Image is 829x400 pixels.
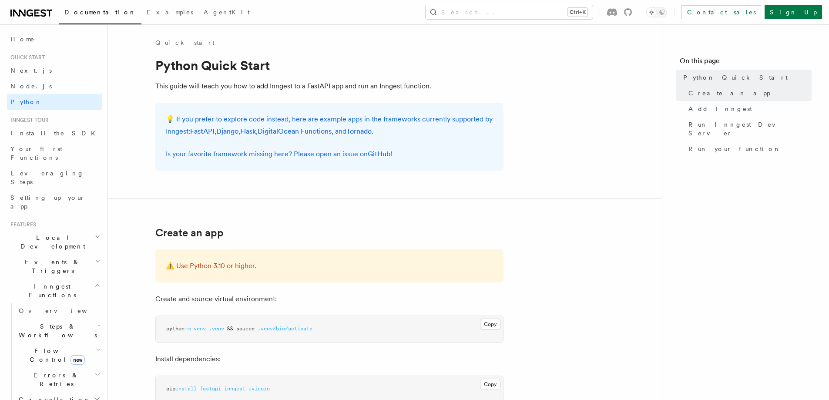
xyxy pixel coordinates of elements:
[15,322,97,339] span: Steps & Workflows
[216,127,238,135] a: Django
[685,141,812,157] a: Run your function
[200,386,221,392] span: fastapi
[175,386,197,392] span: install
[236,326,255,332] span: source
[7,94,102,110] a: Python
[346,127,372,135] a: Tornado
[683,73,788,82] span: Python Quick Start
[688,120,812,138] span: Run Inngest Dev Server
[10,67,52,74] span: Next.js
[155,227,224,239] a: Create an app
[155,57,503,73] h1: Python Quick Start
[7,254,102,279] button: Events & Triggers
[166,148,493,160] p: Is your favorite framework missing here? Please open an issue on !
[166,113,493,138] p: 💡 If you prefer to explore code instead, here are example apps in the frameworks currently suppor...
[7,78,102,94] a: Node.js
[7,230,102,254] button: Local Development
[7,31,102,47] a: Home
[258,127,332,135] a: DigitalOcean Functions
[185,326,191,332] span: -m
[70,355,85,365] span: new
[155,38,215,47] a: Quick start
[166,326,185,332] span: python
[688,145,781,153] span: Run your function
[688,89,770,97] span: Create an app
[7,117,49,124] span: Inngest tour
[258,326,312,332] span: .venv/bin/activate
[15,371,94,388] span: Errors & Retries
[7,282,94,299] span: Inngest Functions
[155,353,503,365] p: Install dependencies:
[568,8,587,17] kbd: Ctrl+K
[7,125,102,141] a: Install the SDK
[194,326,206,332] span: venv
[7,258,95,275] span: Events & Triggers
[166,260,493,272] p: ⚠️ Use Python 3.10 or higher.
[10,83,52,90] span: Node.js
[7,63,102,78] a: Next.js
[7,279,102,303] button: Inngest Functions
[685,101,812,117] a: Add Inngest
[688,104,752,113] span: Add Inngest
[7,141,102,165] a: Your first Functions
[248,386,270,392] span: uvicorn
[198,3,255,24] a: AgentKit
[190,127,215,135] a: FastAPI
[480,379,500,390] button: Copy
[426,5,593,19] button: Search...Ctrl+K
[209,326,224,332] span: .venv
[7,54,45,61] span: Quick start
[10,194,85,210] span: Setting up your app
[681,5,761,19] a: Contact sales
[240,127,256,135] a: Flask
[7,233,95,251] span: Local Development
[15,343,102,367] button: Flow Controlnew
[685,117,812,141] a: Run Inngest Dev Server
[765,5,822,19] a: Sign Up
[15,346,96,364] span: Flow Control
[685,85,812,101] a: Create an app
[204,9,250,16] span: AgentKit
[227,326,233,332] span: &&
[680,70,812,85] a: Python Quick Start
[480,319,500,330] button: Copy
[15,303,102,319] a: Overview
[15,367,102,392] button: Errors & Retries
[10,145,62,161] span: Your first Functions
[10,35,35,44] span: Home
[7,165,102,190] a: Leveraging Steps
[166,386,175,392] span: pip
[10,98,42,105] span: Python
[10,170,84,185] span: Leveraging Steps
[155,80,503,92] p: This guide will teach you how to add Inngest to a FastAPI app and run an Inngest function.
[155,293,503,305] p: Create and source virtual environment:
[7,190,102,214] a: Setting up your app
[147,9,193,16] span: Examples
[368,150,391,158] a: GitHub
[224,386,245,392] span: inngest
[15,319,102,343] button: Steps & Workflows
[64,9,136,16] span: Documentation
[10,130,101,137] span: Install the SDK
[680,56,812,70] h4: On this page
[19,307,108,314] span: Overview
[646,7,667,17] button: Toggle dark mode
[7,221,36,228] span: Features
[59,3,141,24] a: Documentation
[141,3,198,24] a: Examples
